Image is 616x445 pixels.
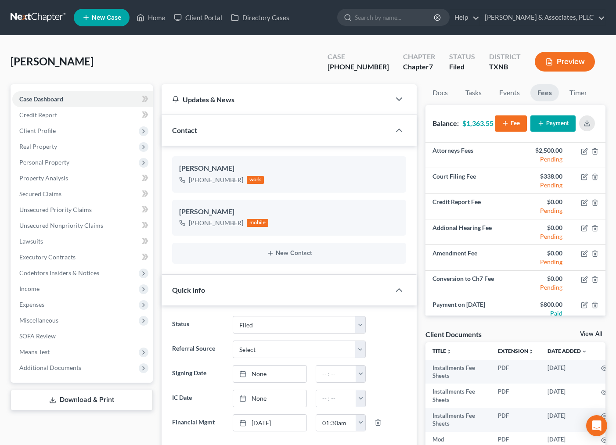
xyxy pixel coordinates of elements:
td: PDF [491,360,540,384]
a: None [233,366,306,382]
td: PDF [491,384,540,408]
div: Pending [522,258,562,266]
span: Case Dashboard [19,95,63,103]
div: Chapter [403,52,435,62]
span: Lawsuits [19,237,43,245]
span: Property Analysis [19,174,68,182]
div: Pending [522,206,562,215]
div: $338.00 [522,172,562,181]
span: Miscellaneous [19,316,58,324]
span: 7 [429,62,433,71]
input: -- : -- [316,366,357,382]
span: Codebtors Insiders & Notices [19,269,99,276]
a: Unsecured Nonpriority Claims [12,218,153,233]
div: Open Intercom Messenger [586,415,607,436]
a: Tasks [458,84,489,101]
span: SOFA Review [19,332,56,340]
span: New Case [92,14,121,21]
a: [PERSON_NAME] & Associates, PLLC [480,10,605,25]
td: Conversion to Ch7 Fee [425,270,515,296]
div: Paid [522,309,562,318]
span: [PERSON_NAME] [11,55,94,68]
a: Executory Contracts [12,249,153,265]
a: [DATE] [233,415,306,431]
span: Personal Property [19,158,69,166]
div: District [489,52,521,62]
div: TXNB [489,62,521,72]
input: -- : -- [316,415,357,431]
div: Chapter [403,62,435,72]
div: $0.00 [522,197,562,206]
td: Installments Fee Sheets [425,408,491,432]
a: View All [580,331,602,337]
i: unfold_more [446,349,451,354]
span: Additional Documents [19,364,81,371]
span: Client Profile [19,127,56,134]
div: [PERSON_NAME] [179,207,400,217]
div: work [247,176,264,184]
div: [PHONE_NUMBER] [328,62,389,72]
a: Help [450,10,479,25]
div: [PHONE_NUMBER] [189,176,243,184]
a: SOFA Review [12,328,153,344]
i: expand_more [582,349,587,354]
div: $0.00 [522,223,562,232]
label: Status [168,316,228,334]
div: Filed [449,62,475,72]
td: Installments Fee Sheets [425,384,491,408]
label: IC Date [168,390,228,407]
a: Property Analysis [12,170,153,186]
td: Payment on [DATE] [425,296,515,322]
div: Pending [522,155,562,164]
span: Income [19,285,40,292]
label: Financial Mgmt [168,414,228,432]
div: $2,500.00 [522,146,562,155]
div: [PHONE_NUMBER] [189,219,243,227]
td: Addional Hearing Fee [425,219,515,244]
div: Pending [522,181,562,190]
a: Directory Cases [227,10,294,25]
td: Attorneys Fees [425,143,515,168]
div: $0.00 [522,274,562,283]
div: $800.00 [522,300,562,309]
button: Preview [535,52,595,72]
input: -- : -- [316,390,357,407]
a: Fees [530,84,559,101]
div: Status [449,52,475,62]
div: Pending [522,283,562,292]
a: Titleunfold_more [432,348,451,354]
a: Docs [425,84,455,101]
div: Updates & News [172,95,380,104]
a: Secured Claims [12,186,153,202]
td: [DATE] [540,360,594,384]
a: Events [492,84,527,101]
span: Credit Report [19,111,57,118]
td: PDF [491,408,540,432]
span: Means Test [19,348,50,355]
i: unfold_more [528,349,533,354]
a: Download & Print [11,390,153,410]
a: Home [132,10,169,25]
input: Search by name... [355,9,435,25]
td: [DATE] [540,408,594,432]
div: mobile [247,219,269,227]
a: Timer [562,84,594,101]
strong: $1,363.55 [462,119,494,127]
button: Fee [495,115,527,132]
a: Lawsuits [12,233,153,249]
div: Client Documents [425,330,482,339]
td: Amendment Fee [425,245,515,270]
span: Unsecured Nonpriority Claims [19,222,103,229]
div: $0.00 [522,249,562,258]
button: New Contact [179,250,400,257]
button: Payment [530,115,576,132]
a: None [233,390,306,407]
td: Installments Fee Sheets [425,360,491,384]
td: Credit Report Fee [425,194,515,219]
div: [PERSON_NAME] [179,163,400,174]
span: Contact [172,126,197,134]
span: Quick Info [172,286,205,294]
a: Case Dashboard [12,91,153,107]
a: Client Portal [169,10,227,25]
span: Expenses [19,301,44,308]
